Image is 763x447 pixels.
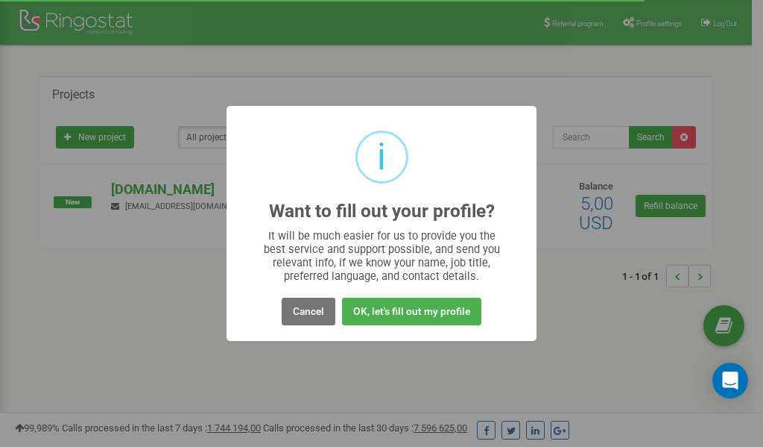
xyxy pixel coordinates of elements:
[342,298,481,325] button: OK, let's fill out my profile
[282,298,335,325] button: Cancel
[269,201,495,222] h2: Want to fill out your profile?
[377,133,386,181] div: i
[256,229,507,283] div: It will be much easier for us to provide you the best service and support possible, and send you ...
[712,363,748,398] div: Open Intercom Messenger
